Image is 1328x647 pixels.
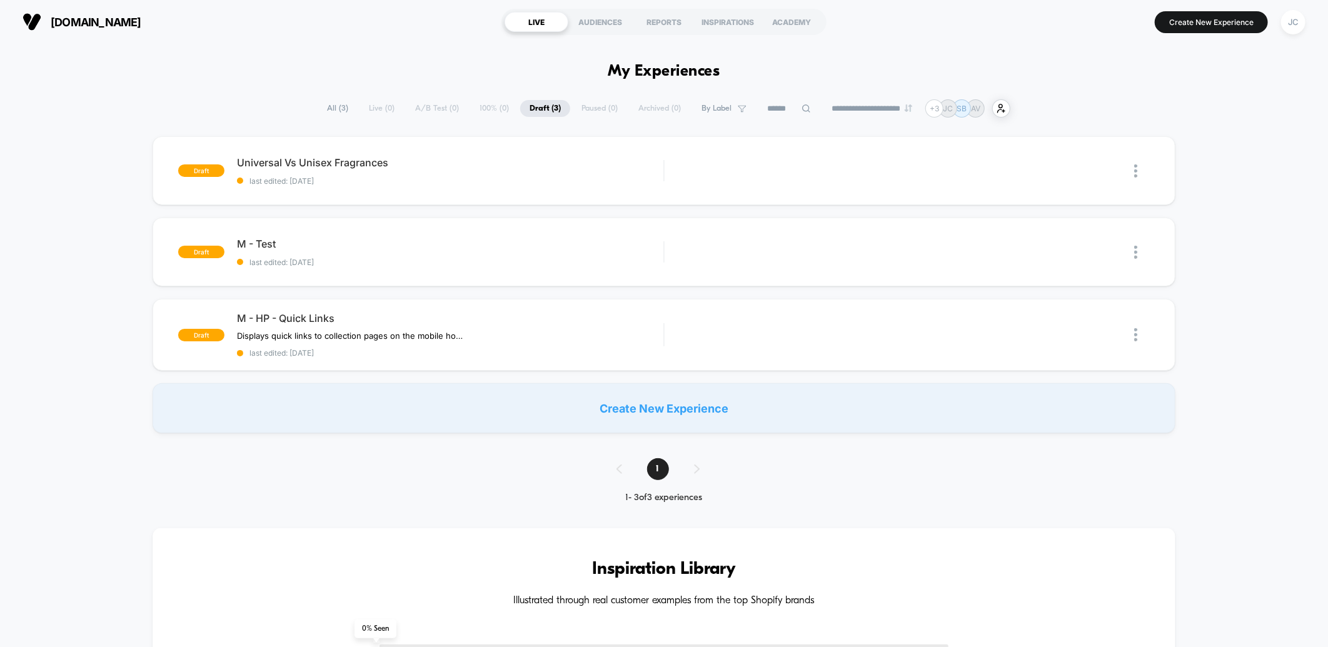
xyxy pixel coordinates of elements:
span: Universal Vs Unisex Fragrances [237,156,663,169]
p: AV [971,104,980,113]
span: draft [178,164,224,177]
span: M - HP - Quick Links [237,312,663,324]
img: Visually logo [23,13,41,31]
img: close [1134,328,1137,341]
div: 1 - 3 of 3 experiences [604,493,725,503]
span: last edited: [DATE] [237,348,663,358]
p: JC [943,104,953,113]
span: draft [178,329,224,341]
span: Displays quick links to collection pages on the mobile homepage. [237,331,469,341]
span: All ( 3 ) [318,100,358,117]
button: Create New Experience [1155,11,1268,33]
div: AUDIENCES [568,12,632,32]
span: [DOMAIN_NAME] [51,16,141,29]
span: 1 [647,458,669,480]
button: [DOMAIN_NAME] [19,12,145,32]
h4: Illustrated through real customer examples from the top Shopify brands [190,595,1137,607]
span: By Label [702,104,732,113]
div: + 3 [925,99,943,118]
h3: Inspiration Library [190,559,1137,579]
span: M - Test [237,238,663,250]
div: ACADEMY [760,12,823,32]
div: INSPIRATIONS [696,12,760,32]
div: Create New Experience [153,383,1175,433]
div: LIVE [505,12,568,32]
div: REPORTS [632,12,696,32]
span: last edited: [DATE] [237,176,663,186]
img: end [905,104,912,112]
span: Draft ( 3 ) [520,100,570,117]
span: draft [178,246,224,258]
h1: My Experiences [608,63,720,81]
span: last edited: [DATE] [237,258,663,267]
img: close [1134,246,1137,259]
span: 0 % Seen [355,619,396,638]
img: close [1134,164,1137,178]
p: SB [957,104,967,113]
div: JC [1281,10,1305,34]
button: JC [1277,9,1309,35]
